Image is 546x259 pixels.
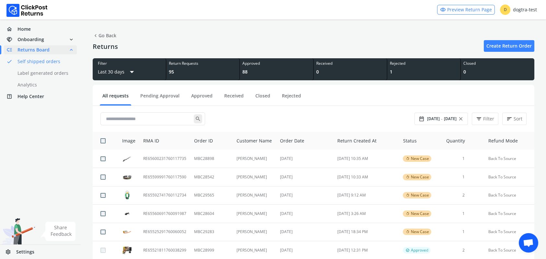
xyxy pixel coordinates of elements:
div: Rejected [390,61,458,66]
td: 1 [442,168,484,186]
td: MBC28542 [190,168,233,186]
a: Closed [253,93,273,104]
span: rotate_left [405,211,409,216]
a: Create Return Order [484,40,534,52]
span: Settings [16,249,34,255]
span: low_priority [6,45,17,54]
span: rotate_left [405,175,409,180]
a: doneSelf shipped orders [4,57,85,66]
td: [DATE] [276,223,333,241]
img: row_image [122,245,132,255]
span: handshake [6,35,17,44]
span: Help Center [17,93,44,100]
span: Onboarding [17,36,44,43]
span: expand_less [68,45,74,54]
span: chevron_left [93,31,99,40]
a: Pending Approval [138,93,182,104]
td: RE65600231760117735 [139,150,190,168]
span: [DATE] [444,116,457,121]
img: row_image [122,172,132,182]
th: RMA ID [139,132,190,150]
td: RE65592741760112734 [139,186,190,205]
div: 88 [242,69,310,75]
div: 95 [169,69,237,75]
th: Customer Name [233,132,276,150]
div: Filter [98,61,161,66]
div: Approved [242,61,310,66]
div: Received [316,61,384,66]
span: Home [17,26,31,32]
td: [DATE] [276,205,333,223]
a: help_centerHelp Center [4,92,77,101]
span: [DATE] [427,116,440,121]
img: Logo [6,4,48,17]
span: D [500,5,510,15]
span: close [458,114,464,123]
span: New Case [411,175,429,180]
div: dogtra-test [500,5,537,15]
span: done [6,57,12,66]
td: RE65525291760060052 [139,223,190,241]
td: Back To Source [484,205,534,223]
div: 0 [463,69,532,75]
img: row_image [122,210,132,218]
span: visibility [440,5,446,14]
a: Received [222,93,246,104]
a: All requests [100,93,131,104]
a: visibilityPreview Return Page [437,5,495,15]
td: RE65560691760091987 [139,205,190,223]
th: Return Created At [333,132,399,150]
span: Filter [483,116,494,122]
td: [DATE] [276,150,333,168]
td: [DATE] 10:33 AM [333,168,399,186]
td: Back To Source [484,223,534,241]
td: RE65599991760117590 [139,168,190,186]
div: 0 [316,69,384,75]
span: verified [405,248,409,253]
th: Image [114,132,139,150]
span: New Case [411,211,429,216]
td: Back To Source [484,168,534,186]
span: home [6,25,17,34]
button: Last 30 daysarrow_drop_down [98,66,137,78]
td: [PERSON_NAME] [233,168,276,186]
td: [PERSON_NAME] [233,205,276,223]
td: 1 [442,205,484,223]
span: expand_more [68,35,74,44]
td: [DATE] 10:35 AM [333,150,399,168]
td: 1 [442,223,484,241]
td: 1 [442,150,484,168]
span: filter_list [476,114,482,123]
th: Status [399,132,442,150]
span: Approved [411,248,428,253]
td: [PERSON_NAME] [233,186,276,205]
td: [DATE] 18:34 PM [333,223,399,241]
td: MBC28604 [190,205,233,223]
td: Back To Source [484,150,534,168]
span: date_range [419,114,424,123]
span: arrow_drop_down [127,66,137,78]
td: [DATE] [276,168,333,186]
span: sort [506,114,512,123]
img: row_image [122,155,132,163]
span: Go Back [93,31,116,40]
a: homeHome [4,25,77,34]
span: rotate_left [405,156,409,161]
th: Refund Mode [484,132,534,150]
span: - [441,116,443,122]
span: help_center [6,92,17,101]
td: MBC29565 [190,186,233,205]
td: [PERSON_NAME] [233,223,276,241]
div: Return Requests [169,61,237,66]
span: rotate_left [405,229,409,234]
th: Quantity [442,132,484,150]
div: Closed [463,61,532,66]
img: row_image [122,227,132,237]
td: Back To Source [484,186,534,205]
div: Open chat [519,233,538,253]
td: [DATE] 9:12 AM [333,186,399,205]
img: share feedback [41,222,76,241]
div: 1 [390,69,458,75]
td: 2 [442,186,484,205]
td: [DATE] 3:26 AM [333,205,399,223]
